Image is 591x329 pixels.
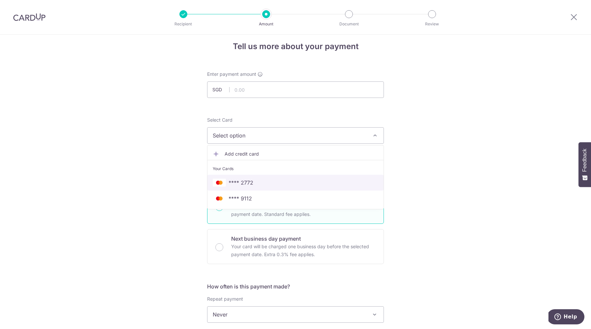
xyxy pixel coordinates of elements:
img: MASTERCARD [213,194,226,202]
p: Review [408,21,456,27]
span: translation missing: en.payables.payment_networks.credit_card.summary.labels.select_card [207,117,233,123]
span: SGD [212,86,230,93]
button: Select option [207,127,384,144]
img: MASTERCARD [213,179,226,187]
p: Your card will be charged one business day before the selected payment date. Extra 0.3% fee applies. [231,243,376,258]
span: Add credit card [225,151,378,157]
ul: Select option [207,145,384,209]
button: Feedback - Show survey [578,142,591,187]
h5: How often is this payment made? [207,283,384,290]
p: Document [325,21,373,27]
p: Next business day payment [231,235,376,243]
label: Repeat payment [207,296,243,302]
span: Never [207,307,384,322]
img: CardUp [13,13,46,21]
span: Your Cards [213,165,233,172]
p: Your card will be charged three business days before the selected payment date. Standard fee appl... [231,202,376,218]
span: Enter payment amount [207,71,256,77]
p: Recipient [159,21,208,27]
p: Amount [242,21,291,27]
h4: Tell us more about your payment [207,41,384,52]
span: Feedback [582,149,588,172]
span: Select option [213,132,366,139]
span: Never [207,306,384,323]
iframe: Opens a widget where you can find more information [548,309,584,326]
input: 0.00 [207,81,384,98]
a: Add credit card [207,148,384,160]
